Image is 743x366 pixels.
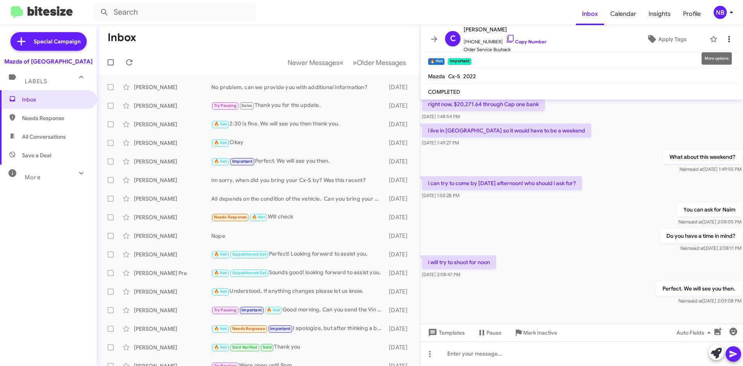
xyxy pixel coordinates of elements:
div: [PERSON_NAME] [134,213,211,221]
a: Profile [677,3,707,25]
input: Search [94,3,256,22]
span: [PERSON_NAME] [464,25,546,34]
span: 🔥 Hot [214,289,227,294]
div: [DATE] [385,158,414,165]
div: [DATE] [385,195,414,203]
div: [PERSON_NAME] [134,325,211,333]
button: Previous [283,55,348,70]
span: 🔥 Hot [214,252,227,257]
span: 🔥 Hot [214,140,227,145]
span: « [339,58,344,67]
p: Do you have a time in mind? [660,229,741,243]
span: Mazda [428,73,445,80]
div: [DATE] [385,102,414,110]
small: 🔥 Hot [428,58,445,65]
div: Good morning, Can you send the Vin and miles to your vehicle? [211,306,385,314]
button: NB [707,6,734,19]
span: Important [270,326,290,331]
div: Thank you [211,343,385,352]
span: Labels [25,78,47,85]
div: [PERSON_NAME] [134,139,211,147]
h1: Inbox [108,31,136,44]
div: [PERSON_NAME] [134,120,211,128]
div: [DATE] [385,344,414,351]
div: [PERSON_NAME] [134,158,211,165]
span: Needs Response [22,114,88,122]
span: 🔥 Hot [214,270,227,275]
span: said at [689,298,702,304]
span: Needs Response [232,326,265,331]
div: I apologize, but after thinking a bit more about it, I am not interested in selling at this time. [211,324,385,333]
span: [DATE] 1:48:54 PM [422,113,460,119]
div: [DATE] [385,232,414,240]
div: All depends on the condition of the vehicle. Can you bring your vehicle by? [211,195,385,203]
div: [PERSON_NAME] Pre [134,269,211,277]
button: Templates [420,326,471,340]
span: Calendar [604,3,642,25]
div: Mazda of [GEOGRAPHIC_DATA] [4,58,92,65]
span: Sales [241,103,252,108]
span: 🔥 Hot [214,159,227,164]
span: Appointment Set [232,252,266,257]
span: Auto Fields [676,326,714,340]
span: 2022 [463,73,476,80]
span: [DATE] 1:49:27 PM [422,140,459,146]
span: » [353,58,357,67]
div: [PERSON_NAME] [134,83,211,91]
span: Special Campaign [34,38,80,45]
span: Naim [DATE] 2:09:08 PM [678,298,741,304]
p: What about this weekend? [663,150,741,164]
p: i can try to come by [DATE] afternoon! who should i ask for? [422,176,582,190]
button: Auto Fields [670,326,720,340]
p: i will try to shoot for noon [422,255,496,269]
div: [PERSON_NAME] [134,102,211,110]
div: [PERSON_NAME] [134,344,211,351]
div: [PERSON_NAME] [134,195,211,203]
small: Important [448,58,471,65]
div: More options [702,52,732,65]
span: Important [232,159,252,164]
div: Will check [211,213,385,222]
span: [DATE] 2:08:47 PM [422,271,460,277]
p: Perfect. We will see you then. [656,282,741,296]
p: i live in [GEOGRAPHIC_DATA] so it would have to be a weekend [422,124,591,137]
span: 🔥 Hot [214,326,227,331]
span: Naim [DATE] 1:49:55 PM [680,166,741,172]
span: Try Pausing [214,103,236,108]
span: Important [241,308,262,313]
div: [DATE] [385,325,414,333]
span: Older Service Buyback [464,46,546,53]
a: Special Campaign [10,32,87,51]
p: You can ask for Naim [677,203,741,217]
div: Im sorry, when did you bring your Cx-5 by? Was this recent? [211,176,385,184]
div: [DATE] [385,251,414,258]
button: Next [348,55,411,70]
div: [DATE] [385,288,414,296]
a: Insights [642,3,677,25]
div: Understood, If anything changes please let us know. [211,287,385,296]
div: [DATE] [385,306,414,314]
a: Inbox [576,3,604,25]
div: Thank you for the update. [211,101,385,110]
span: All Conversations [22,133,66,141]
span: Try Pausing [214,308,236,313]
div: Perfect! Looking forward to assist you. [211,250,385,259]
div: [PERSON_NAME] [134,288,211,296]
span: COMPLETED [428,88,460,95]
div: [PERSON_NAME] [134,232,211,240]
div: 2:30 is fine. We will see you then thank you. [211,120,385,129]
button: Mark Inactive [508,326,563,340]
span: C [450,33,456,45]
span: said at [690,166,704,172]
span: said at [691,245,704,251]
span: Templates [426,326,465,340]
p: right now, $20,271.64 through Cap one bank [422,97,545,111]
span: Sold Verified [232,345,258,350]
div: Perfect. We will see you then. [211,157,385,166]
div: [PERSON_NAME] [134,306,211,314]
span: 🔥 Hot [267,308,280,313]
a: Copy Number [506,39,546,45]
span: Needs Response [214,215,247,220]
